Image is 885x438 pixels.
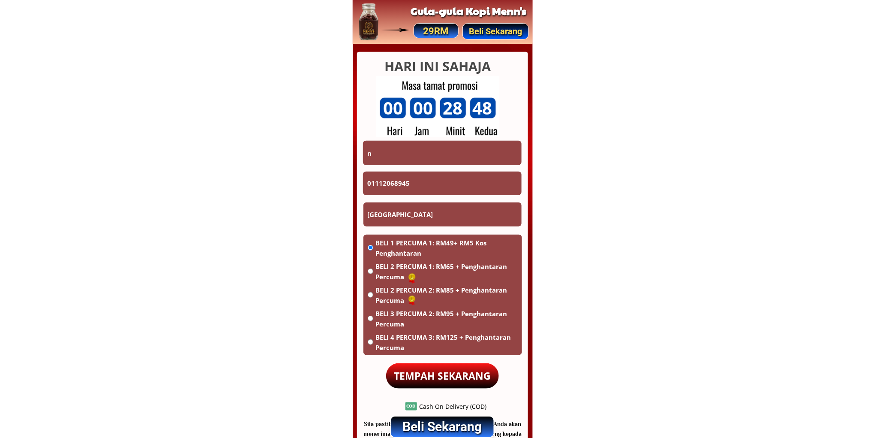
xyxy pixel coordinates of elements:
input: Alamat Spesifik [366,202,520,227]
h3: COD [405,402,417,409]
span: BELI 1 PERCUMA 1: RM49+ RM5 Kos Penghantaran [375,238,518,258]
span: BELI 3 PERCUMA 2: RM95 + Penghantaran Percuma [375,308,518,329]
span: BELI 2 PERCUMA 2: RM85 + Penghantaran Percuma [375,285,518,305]
p: 29RM [414,24,458,39]
span: BELI 4 PERCUMA 3: RM125 + Penghantaran Percuma [375,332,518,353]
input: Telefon [365,172,519,196]
p: Beli Sekarang [463,24,528,39]
h4: HARI INI SAHAJA [343,57,533,76]
h2: Gula-gula Kopi Menn's [408,3,529,19]
div: Cash On Delivery (COD) [420,402,487,411]
p: Beli Sekarang [391,417,494,437]
input: Nama [365,141,519,165]
span: BELI 2 PERCUMA 1: RM65 + Penghantaran Percuma [375,261,518,282]
p: TEMPAH SEKARANG [386,363,499,389]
